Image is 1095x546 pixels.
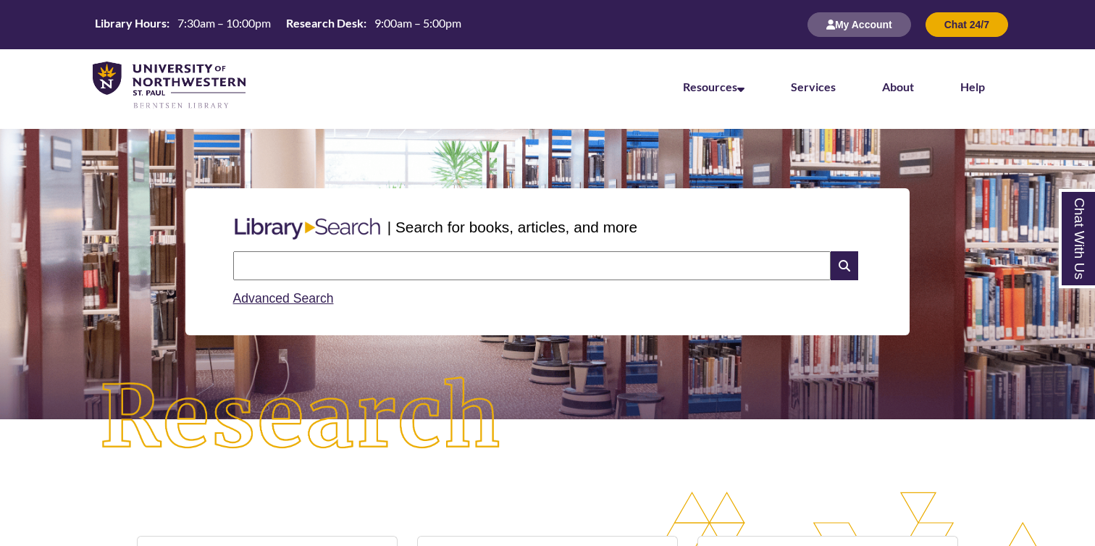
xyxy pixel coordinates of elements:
p: | Search for books, articles, and more [387,216,637,238]
a: Help [960,80,985,93]
img: UNWSP Library Logo [93,62,246,110]
a: Services [791,80,836,93]
img: Libary Search [227,212,387,245]
a: Resources [683,80,744,93]
a: About [882,80,914,93]
a: Chat 24/7 [926,18,1008,30]
span: 9:00am – 5:00pm [374,16,461,30]
a: Hours Today [89,15,467,35]
i: Search [831,251,858,280]
span: 7:30am – 10:00pm [177,16,271,30]
button: My Account [807,12,911,37]
table: Hours Today [89,15,467,33]
a: Advanced Search [233,291,334,306]
button: Chat 24/7 [926,12,1008,37]
img: Research [55,332,547,503]
th: Research Desk: [280,15,369,31]
a: My Account [807,18,911,30]
th: Library Hours: [89,15,172,31]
